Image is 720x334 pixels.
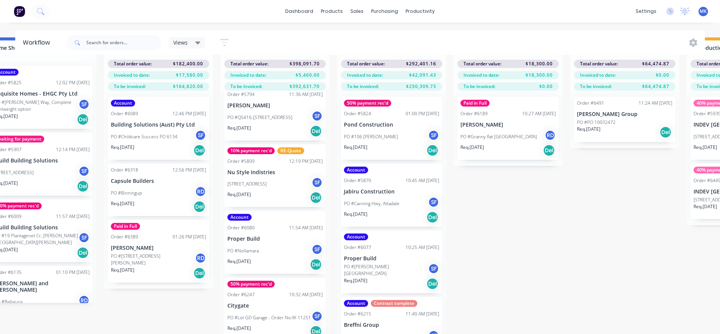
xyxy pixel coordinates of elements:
[406,60,436,67] span: $292,401.16
[539,83,553,90] span: $0.00
[642,60,669,67] span: $64,474.87
[111,233,138,240] div: Order #6389
[78,232,90,243] div: SF
[460,133,537,140] p: PO #Granny flat [GEOGRAPHIC_DATA]
[344,244,371,251] div: Order #6077
[56,146,90,153] div: 12:14 PM [DATE]
[406,83,436,90] span: $250,309.73
[86,35,161,50] input: Search for orders...
[344,233,368,240] div: Account
[77,113,89,125] div: Del
[409,72,436,79] span: $42,091.43
[295,72,320,79] span: $5,460.00
[193,267,205,279] div: Del
[694,203,717,210] p: Req. [DATE]
[230,60,268,67] span: Total order value:
[700,8,707,15] span: MK
[108,220,209,283] div: Paid in FullOrder #638901:26 PM [DATE][PERSON_NAME]PO #[STREET_ADDRESS][PERSON_NAME]RDReq.[DATE]Del
[639,100,672,107] div: 11:24 AM [DATE]
[428,196,439,208] div: SF
[289,91,323,98] div: 11:36 AM [DATE]
[227,247,259,254] p: PO #Nollamara
[281,6,317,17] a: dashboard
[457,97,559,160] div: Paid in FullOrder #618910:27 AM [DATE][PERSON_NAME]PO #Granny flat [GEOGRAPHIC_DATA]RDReq.[DATE]Del
[176,72,203,79] span: $17,580.00
[310,125,322,137] div: Del
[311,311,323,322] div: SF
[344,167,368,173] div: Account
[580,83,612,90] span: To be invoiced:
[227,224,255,231] div: Order #6080
[344,211,367,218] p: Req. [DATE]
[227,314,311,321] p: PO #Lot GD Garage - Order No:W-11251
[111,110,138,117] div: Order #6089
[277,147,304,154] div: RE-Quote
[341,97,442,160] div: 50% payment rec'dOrder #582401:00 PM [DATE]Pond ConstructionPO #106 [PERSON_NAME]SFReq.[DATE]Del
[656,72,669,79] span: $0.00
[224,144,326,207] div: 10% payment rec'dRE-QuoteOrder #580912:19 PM [DATE]Nu Style Indistries[STREET_ADDRESS]SFReq.[DATE...
[289,60,320,67] span: $398,091.70
[402,6,439,17] div: productivity
[193,144,205,156] div: Del
[344,189,439,195] p: Jabiru Construction
[114,72,150,79] span: Invoiced to date:
[111,100,135,107] div: Account
[173,167,206,173] div: 12:56 PM [DATE]
[227,114,292,121] p: PO #Q5416-[STREET_ADDRESS]
[406,177,439,184] div: 10:45 AM [DATE]
[526,72,553,79] span: $18,300.00
[78,165,90,177] div: SF
[642,83,669,90] span: $64,474.87
[344,311,371,317] div: Order #6215
[14,6,25,17] img: Factory
[317,6,347,17] div: products
[173,39,188,46] span: Views
[227,291,255,298] div: Order #6247
[227,169,323,176] p: Nu Style Indistries
[522,110,556,117] div: 10:27 AM [DATE]
[23,38,54,47] div: Workflow
[230,72,266,79] span: Invoiced to date:
[114,60,152,67] span: Total order value:
[310,192,322,204] div: Del
[341,230,442,294] div: AccountOrder #607710:25 AM [DATE]Proper BuildPO #[PERSON_NAME][GEOGRAPHIC_DATA]SFReq.[DATE]Del
[347,60,385,67] span: Total order value:
[406,311,439,317] div: 11:40 AM [DATE]
[173,233,206,240] div: 01:26 PM [DATE]
[428,263,439,274] div: SF
[111,245,206,251] p: [PERSON_NAME]
[195,186,206,197] div: RD
[344,133,398,140] p: PO #106 [PERSON_NAME]
[577,126,600,133] p: Req. [DATE]
[227,325,251,332] p: Req. [DATE]
[577,119,616,126] p: PO #PO 10032472
[195,130,206,141] div: SF
[111,178,206,184] p: Capsule Builders
[577,100,604,107] div: Order #6491
[111,267,134,274] p: Req. [DATE]
[577,111,672,118] p: [PERSON_NAME] Group
[344,122,439,128] p: Pond Construction
[224,211,326,274] div: AccountOrder #608011:54 AM [DATE]Proper BuildPO #NollamaraSFReq.[DATE]Del
[526,60,553,67] span: $18,300.00
[428,130,439,141] div: SF
[694,144,717,151] p: Req. [DATE]
[111,133,177,140] p: PO #Childcare Success PO 6134
[344,100,391,107] div: 50% payment rec'd
[111,144,134,151] p: Req. [DATE]
[173,110,206,117] div: 12:46 PM [DATE]
[227,102,323,109] p: [PERSON_NAME]
[574,97,675,142] div: Order #649111:24 AM [DATE][PERSON_NAME] GroupPO #PO 10032472Req.[DATE]Del
[463,72,499,79] span: Invoiced to date:
[111,167,138,173] div: Order #6318
[347,6,367,17] div: sales
[227,147,275,154] div: 10% payment rec'd
[460,122,556,128] p: [PERSON_NAME]
[371,300,417,307] div: Contract complete
[367,6,402,17] div: purchasing
[111,223,140,230] div: Paid in Full
[77,247,89,259] div: Del
[426,278,439,290] div: Del
[347,83,379,90] span: To be invoiced:
[111,190,142,196] p: PO #Binningup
